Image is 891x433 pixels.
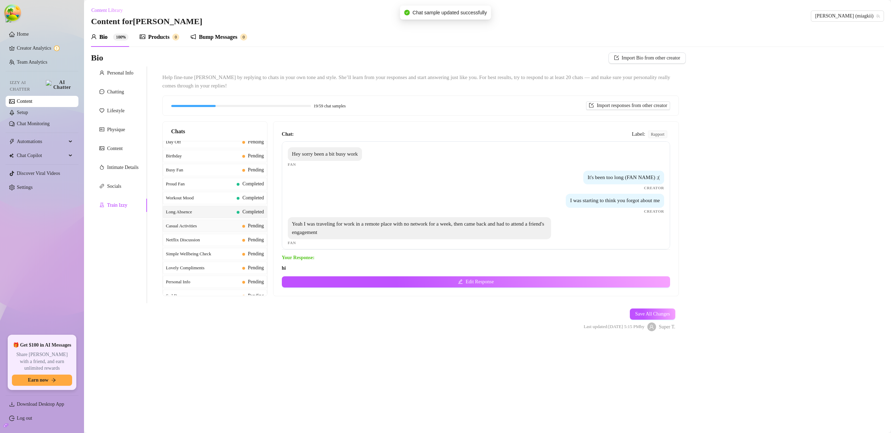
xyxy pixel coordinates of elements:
[107,183,121,190] div: Socials
[644,185,664,191] span: Creator
[166,222,239,229] span: Casual Activities
[282,265,286,271] strong: hi
[166,194,234,201] span: Workout Mood
[91,5,128,16] button: Content Library
[248,167,264,172] span: Pending
[876,14,880,18] span: team
[587,175,660,180] span: It's been too long (FAN NAME) ;(
[17,43,73,54] a: Creator Analytics exclamation-circle
[4,423,8,428] span: build
[107,69,133,77] div: Personal Info
[458,279,463,284] span: edit
[248,153,264,158] span: Pending
[282,255,314,260] strong: Your Response:
[171,127,185,136] span: Chats
[242,209,264,214] span: Completed
[91,52,103,64] h3: Bio
[166,292,239,299] span: Sad Day
[6,6,20,20] button: Open Tanstack query devtools
[99,33,107,41] div: Bio
[288,162,296,168] span: Fan
[162,73,679,90] span: Help fine-tune [PERSON_NAME] by replying to chats in your own tone and style. She’ll learn from y...
[46,80,73,90] img: AI Chatter
[17,171,60,176] a: Discover Viral Videos
[242,195,264,200] span: Completed
[172,34,179,41] sup: 0
[404,10,410,15] span: check-circle
[107,88,124,96] div: Chatting
[248,251,264,256] span: Pending
[635,311,670,317] span: Save All Changes
[107,126,125,134] div: Physique
[17,150,67,161] span: Chat Copilot
[107,145,123,152] div: Content
[9,153,14,158] img: Chat Copilot
[242,181,264,186] span: Completed
[17,31,29,37] a: Home
[99,127,104,132] span: idcard
[9,402,15,407] span: download
[589,103,594,108] span: import
[282,132,294,137] strong: Chat:
[166,152,239,159] span: Birthday
[248,265,264,270] span: Pending
[597,103,667,108] span: Import responses from other creator
[17,402,64,407] span: Download Desktop App
[632,130,645,139] span: Label:
[12,351,72,372] span: Share [PERSON_NAME] with a friend, and earn unlimited rewards
[240,34,247,41] sup: 0
[51,378,56,383] span: arrow-right
[166,250,239,257] span: Simple Wellbeing Check
[91,16,202,27] h3: Content for [PERSON_NAME]
[248,293,264,298] span: Pending
[9,139,15,144] span: thunderbolt
[248,237,264,242] span: Pending
[586,101,670,110] button: Import responses from other creator
[17,99,32,104] a: Content
[466,279,494,285] span: Edit Response
[644,208,664,214] span: Creator
[248,139,264,144] span: Pending
[248,223,264,228] span: Pending
[99,146,104,151] span: picture
[99,184,104,189] span: link
[292,221,544,235] span: Yeah I was traveling for work in a remote place with no network for a week, then came back and ha...
[166,180,234,187] span: Proud Fan
[107,164,139,171] div: Intimate Details
[166,236,239,243] span: Netflix Discussion
[17,416,32,421] a: Log out
[570,198,660,203] span: I was starting to think you forgot about me
[17,110,28,115] a: Setup
[28,377,49,383] span: Earn now
[292,151,358,157] span: Hey sorry been a bit busy work
[99,89,104,94] span: message
[622,55,680,61] span: Import Bio from other creator
[288,240,296,246] span: Fan
[166,166,239,173] span: Busy Fan
[10,79,43,93] span: Izzy AI Chatter
[99,108,104,113] span: heart
[17,121,50,126] a: Chat Monitoring
[113,34,128,41] sup: 100%
[99,203,104,207] span: experiment
[648,130,667,138] span: rapport
[314,104,346,108] span: 19/59 chat samples
[91,8,123,13] span: Content Library
[659,323,675,331] span: Super T.
[815,11,880,21] span: Ivan (miagkii)
[649,325,654,329] span: user
[412,9,487,16] span: Chat sample updated successfully
[13,342,71,349] span: 🎁 Get $100 in AI Messages
[91,34,97,40] span: user
[166,139,239,145] span: Day Off
[107,107,125,115] div: Lifestyle
[148,33,169,41] div: Products
[17,136,67,147] span: Automations
[107,201,127,209] div: Train Izzy
[614,55,619,60] span: import
[282,276,670,288] button: Edit Response
[12,375,72,386] button: Earn nowarrow-right
[17,59,47,65] a: Team Analytics
[166,264,239,271] span: Lovely Compliments
[99,70,104,75] span: user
